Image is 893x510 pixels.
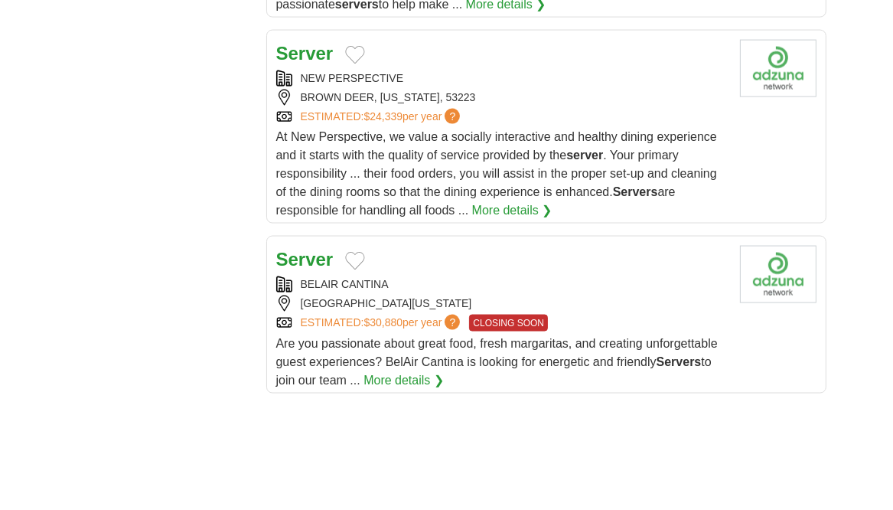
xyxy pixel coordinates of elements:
[740,40,816,97] img: Company logo
[301,109,464,125] a: ESTIMATED:$24,339per year?
[740,246,816,303] img: Company logo
[276,296,728,312] div: [GEOGRAPHIC_DATA][US_STATE]
[345,252,365,270] button: Add to favorite jobs
[363,110,403,123] span: $24,339
[276,276,728,293] div: BELAIR CANTINA
[276,70,728,87] div: NEW PERSPECTIVE
[276,337,718,387] span: Are you passionate about great food, fresh margaritas, and creating unforgettable guest experienc...
[276,43,334,64] a: Server
[566,149,603,162] strong: server
[276,90,728,106] div: BROWN DEER, [US_STATE], 53223
[363,371,444,390] a: More details ❯
[363,316,403,329] span: $30,880
[469,315,548,332] span: CLOSING SOON
[445,109,460,124] span: ?
[301,315,464,332] a: ESTIMATED:$30,880per year?
[657,355,702,368] strong: Servers
[445,315,460,330] span: ?
[276,249,334,270] a: Server
[276,130,717,217] span: At New Perspective, we value a socially interactive and healthy dining experience and it starts w...
[613,185,658,198] strong: Servers
[472,201,552,220] a: More details ❯
[345,46,365,64] button: Add to favorite jobs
